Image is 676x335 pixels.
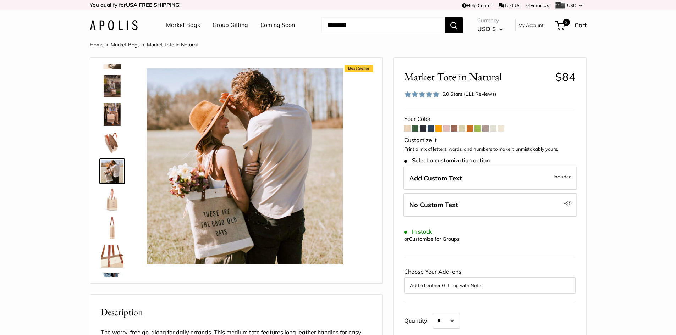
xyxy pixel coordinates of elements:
a: Market Bags [111,41,140,48]
a: Market Bags [166,20,200,30]
img: Market Tote in Natural [101,75,123,97]
img: Market Tote in Natural [101,188,123,211]
a: Text Us [499,2,520,8]
span: No Custom Text [409,201,458,209]
a: Coming Soon [260,20,295,30]
img: description_Water resistant inner liner. [101,132,123,154]
div: 5.0 Stars (111 Reviews) [442,90,496,98]
span: - [564,199,572,207]
a: Home [90,41,104,48]
img: description_The red cross stitch represents our standard for quality and craftsmanship. [101,245,123,268]
span: $84 [555,70,576,84]
span: In stock [404,228,432,235]
button: Search [445,17,463,33]
span: Market Tote in Natural [147,41,198,48]
span: Market Tote in Natural [404,70,550,83]
span: Currency [477,16,503,26]
a: Market Tote in Natural [99,215,125,241]
a: My Account [518,21,544,29]
div: Choose Your Add-ons [404,267,576,294]
a: description_Water resistant inner liner. [99,130,125,156]
a: description_The red cross stitch represents our standard for quality and craftsmanship. [99,244,125,269]
span: Add Custom Text [409,174,462,182]
label: Leave Blank [403,193,577,217]
input: Search... [321,17,445,33]
a: Market Tote in Natural [99,73,125,99]
a: Group Gifting [213,20,248,30]
a: Email Us [526,2,549,8]
a: 2 Cart [556,19,587,31]
span: Best Seller [345,65,373,72]
span: Included [554,172,572,181]
nav: Breadcrumb [90,40,198,49]
span: Cart [575,21,587,29]
a: description_Inner pocket good for daily drivers. [99,272,125,297]
a: Help Center [462,2,492,8]
img: Market Tote in Natural [101,217,123,239]
button: Add a Leather Gift Tag with Note [410,281,570,290]
img: Market Tote in Natural [101,160,123,183]
img: Market Tote in Natural [147,68,343,264]
img: Market Tote in Natural [101,103,123,126]
p: Print a mix of letters, words, and numbers to make it unmistakably yours. [404,146,576,153]
label: Add Custom Text [403,167,577,190]
div: Customize It [404,135,576,146]
img: description_Inner pocket good for daily drivers. [101,273,123,296]
button: USD $ [477,23,503,35]
div: 5.0 Stars (111 Reviews) [404,89,496,99]
h2: Description [101,305,372,319]
span: $5 [566,200,572,206]
div: or [404,234,460,244]
a: Market Tote in Natural [99,158,125,184]
strong: USA FREE SHIPPING! [126,1,181,8]
img: Apolis [90,20,138,30]
span: Select a customization option [404,157,490,164]
span: USD $ [477,25,496,33]
span: USD [567,2,577,8]
a: Market Tote in Natural [99,187,125,212]
a: Customize for Groups [409,236,460,242]
span: 2 [562,19,570,26]
div: Your Color [404,114,576,124]
a: Market Tote in Natural [99,102,125,127]
label: Quantity: [404,311,433,329]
